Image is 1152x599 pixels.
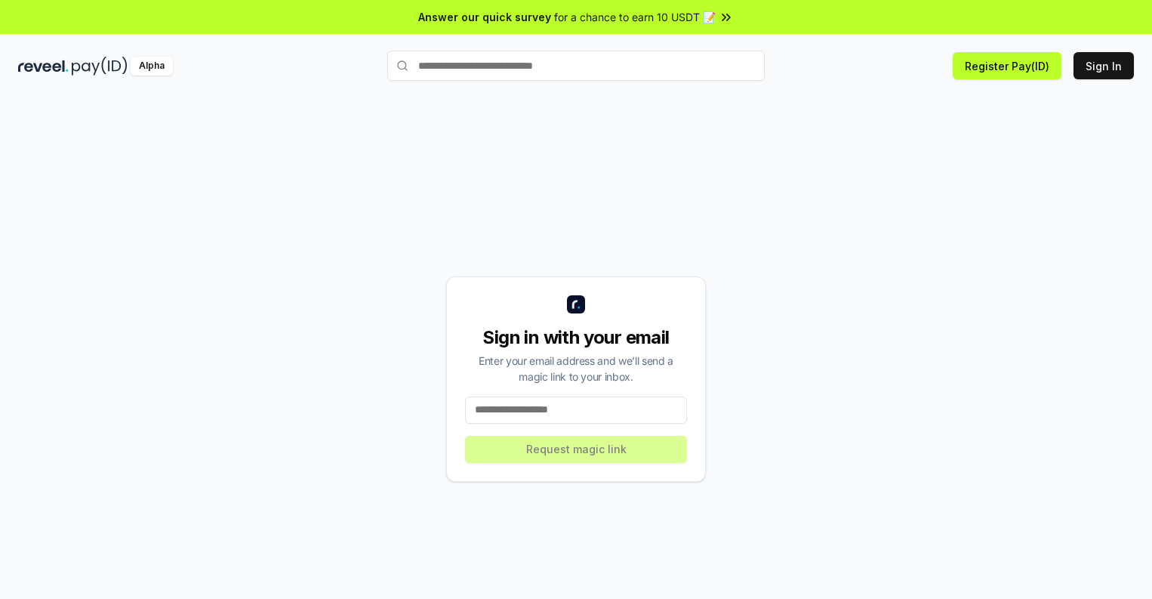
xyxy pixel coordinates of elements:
div: Sign in with your email [465,326,687,350]
button: Register Pay(ID) [953,52,1061,79]
img: logo_small [567,295,585,313]
img: reveel_dark [18,57,69,76]
span: Answer our quick survey [418,9,551,25]
span: for a chance to earn 10 USDT 📝 [554,9,716,25]
img: pay_id [72,57,128,76]
div: Enter your email address and we’ll send a magic link to your inbox. [465,353,687,384]
button: Sign In [1073,52,1134,79]
div: Alpha [131,57,173,76]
